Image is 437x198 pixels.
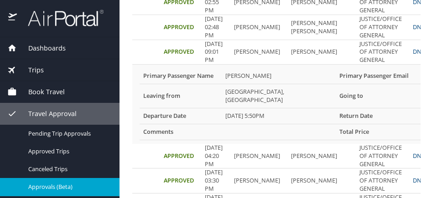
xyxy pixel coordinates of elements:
a: DN2JBZ [413,152,433,160]
td: [DATE] 02:48 PM [201,15,230,40]
span: Approvals (Beta) [28,183,109,191]
td: [PERSON_NAME] [230,144,287,168]
td: [PERSON_NAME] [230,168,287,193]
td: JUSTICE/OFFICE OF ATTORNEY GENERAL [356,40,409,65]
img: airportal-logo.png [18,9,104,27]
span: Book Travel [17,87,65,97]
span: Pending Trip Approvals [28,129,109,138]
td: [PERSON_NAME] [230,15,287,40]
td: [PERSON_NAME] [230,40,287,65]
span: Trips [17,65,44,75]
th: Comments [140,124,222,140]
a: DN29FY [413,176,434,184]
td: [PERSON_NAME] [PERSON_NAME] [287,15,356,40]
th: Primary Passenger Name [140,68,222,84]
a: DN3JG4 [413,47,433,56]
th: Total Price [336,124,418,140]
td: [PERSON_NAME] [222,68,336,84]
td: JUSTICE/OFFICE OF ATTORNEY GENERAL [356,15,409,40]
span: Travel Approval [17,109,77,119]
td: JUSTICE/OFFICE OF ATTORNEY GENERAL [356,168,409,193]
td: [DATE] 03:30 PM [201,168,230,193]
th: Leaving from [140,84,222,108]
td: [PERSON_NAME] [287,144,356,168]
td: [DATE] 04:20 PM [201,144,230,168]
span: Canceled Trips [28,165,109,173]
td: [PERSON_NAME] [287,40,356,65]
span: Dashboards [17,43,66,53]
span: Approved Trips [28,147,109,156]
td: Approved [160,40,201,65]
th: Going to [336,84,418,108]
td: JUSTICE/OFFICE OF ATTORNEY GENERAL [356,144,409,168]
th: Return Date [336,108,418,124]
td: [DATE] 5:50PM [222,108,336,124]
td: [GEOGRAPHIC_DATA], [GEOGRAPHIC_DATA] [222,84,336,108]
a: DNFVXQ [413,23,436,31]
td: Approved [160,168,201,193]
img: icon-airportal.png [8,9,18,27]
th: Departure Date [140,108,222,124]
td: [DATE] 09:01 PM [201,40,230,65]
th: Primary Passenger Email [336,68,418,84]
td: Approved [160,15,201,40]
td: Approved [160,144,201,168]
td: [PERSON_NAME] [287,168,356,193]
